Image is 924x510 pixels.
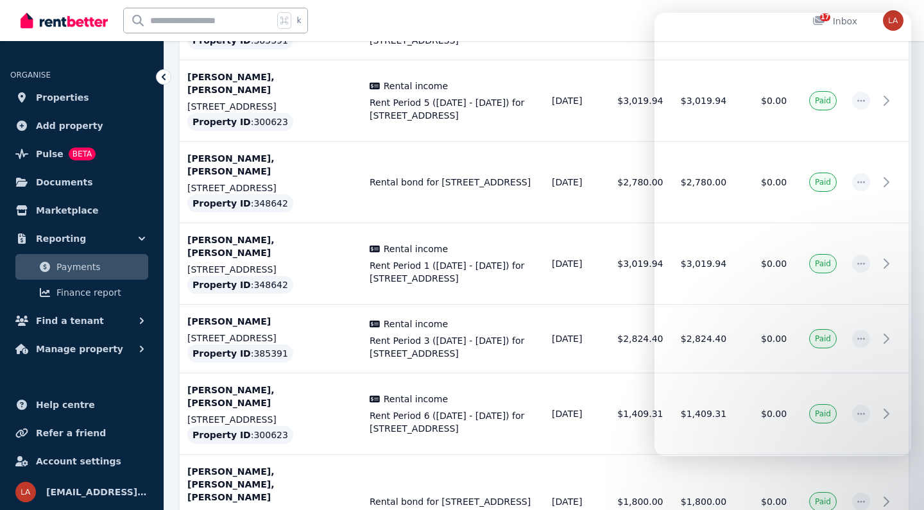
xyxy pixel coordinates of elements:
span: Find a tenant [36,313,104,328]
a: Add property [10,113,153,139]
span: Payments [56,259,143,275]
span: Property ID [193,197,251,210]
p: [STREET_ADDRESS] [187,100,354,113]
iframe: Intercom live chat [880,466,911,497]
td: [DATE] [544,142,608,223]
span: Rental bond for [STREET_ADDRESS] [370,495,536,508]
span: Rental income [384,80,448,92]
a: Finance report [15,280,148,305]
button: Find a tenant [10,308,153,334]
span: Property ID [193,278,251,291]
span: Rental income [384,393,448,405]
a: Help centre [10,392,153,418]
span: Paid [815,497,831,507]
a: Properties [10,85,153,110]
span: [EMAIL_ADDRESS][DOMAIN_NAME] [46,484,148,500]
p: [PERSON_NAME], [PERSON_NAME], [PERSON_NAME] [187,465,354,504]
button: Reporting [10,226,153,251]
img: RentBetter [21,11,108,30]
span: Documents [36,174,93,190]
a: Refer a friend [10,420,153,446]
span: Rent Period 1 ([DATE] - [DATE]) for [STREET_ADDRESS] [370,259,536,285]
a: Marketplace [10,198,153,223]
div: : 300623 [187,426,293,444]
button: Manage property [10,336,153,362]
a: Payments [15,254,148,280]
span: Property ID [193,115,251,128]
td: $3,019.94 [608,223,671,305]
td: [DATE] [544,60,608,142]
div: : 348642 [187,276,293,294]
span: BETA [69,148,96,160]
a: Account settings [10,448,153,474]
td: $2,824.40 [608,305,671,373]
span: Account settings [36,454,121,469]
td: [DATE] [544,305,608,373]
td: $2,780.00 [608,142,671,223]
span: Pulse [36,146,64,162]
p: [STREET_ADDRESS] [187,413,354,426]
span: Help centre [36,397,95,412]
span: Rent Period 6 ([DATE] - [DATE]) for [STREET_ADDRESS] [370,409,536,435]
span: Reporting [36,231,86,246]
span: k [296,15,301,26]
td: $3,019.94 [608,60,671,142]
div: : 385391 [187,344,293,362]
p: [PERSON_NAME], [PERSON_NAME] [187,384,354,409]
span: Rent Period 3 ([DATE] - [DATE]) for [STREET_ADDRESS] [370,334,536,360]
p: [STREET_ADDRESS] [187,332,354,344]
span: Refer a friend [36,425,106,441]
a: Documents [10,169,153,195]
span: Properties [36,90,89,105]
a: PulseBETA [10,141,153,167]
td: $1,409.31 [608,373,671,455]
span: $0.00 [761,497,787,507]
span: Rental bond for [STREET_ADDRESS] [370,176,536,189]
img: laurenpalmer5@gmail.com [15,482,36,502]
div: : 300623 [187,113,293,131]
span: ORGANISE [10,71,51,80]
p: [PERSON_NAME], [PERSON_NAME] [187,234,354,259]
span: Manage property [36,341,123,357]
span: Property ID [193,347,251,360]
p: [PERSON_NAME], [PERSON_NAME] [187,71,354,96]
p: [STREET_ADDRESS] [187,263,354,276]
td: [DATE] [544,373,608,455]
span: Rent Period 5 ([DATE] - [DATE]) for [STREET_ADDRESS] [370,96,536,122]
span: Rental income [384,318,448,330]
span: Marketplace [36,203,98,218]
span: Rental income [384,242,448,255]
p: [PERSON_NAME], [PERSON_NAME] [187,152,354,178]
span: Property ID [193,429,251,441]
div: : 348642 [187,194,293,212]
p: [STREET_ADDRESS] [187,182,354,194]
iframe: Intercom live chat [654,13,911,456]
img: laurenpalmer5@gmail.com [883,10,903,31]
td: [DATE] [544,223,608,305]
p: [PERSON_NAME] [187,315,354,328]
span: Finance report [56,285,143,300]
span: Add property [36,118,103,133]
